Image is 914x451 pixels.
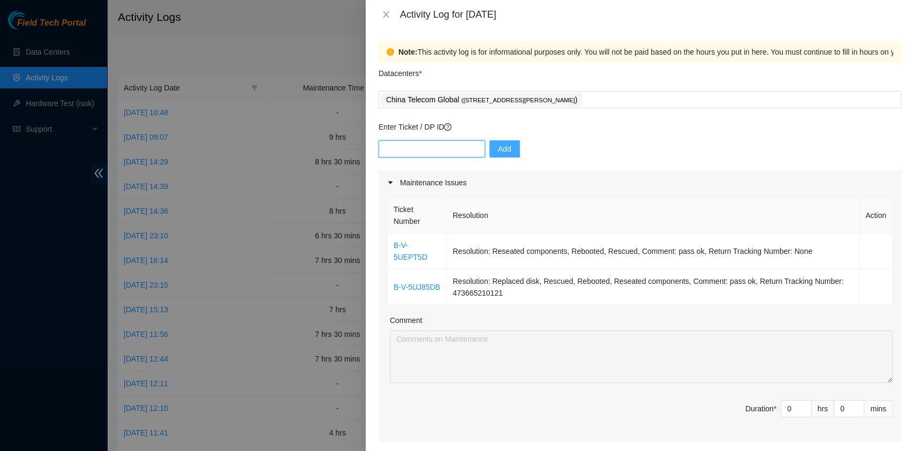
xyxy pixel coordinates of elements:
[379,62,422,79] p: Datacenters
[498,143,511,155] span: Add
[745,403,776,415] div: Duration
[447,234,859,269] td: Resolution: Reseated components, Rebooted, Rescued, Comment: pass ok, Return Tracking Number: None
[398,46,418,58] strong: Note:
[386,94,577,106] p: China Telecom Global )
[390,330,893,383] textarea: Comment
[379,10,394,20] button: Close
[447,198,859,234] th: Resolution
[400,9,901,20] div: Activity Log for [DATE]
[461,97,575,103] span: ( [STREET_ADDRESS][PERSON_NAME]
[387,48,394,56] span: exclamation-circle
[864,400,893,417] div: mins
[489,140,520,157] button: Add
[387,179,394,186] span: caret-right
[859,198,893,234] th: Action
[394,283,440,291] a: B-V-5UJ85DB
[390,314,422,326] label: Comment
[379,121,901,133] p: Enter Ticket / DP ID
[447,269,859,305] td: Resolution: Replaced disk, Rescued, Rebooted, Reseated components, Comment: pass ok, Return Track...
[382,10,390,19] span: close
[812,400,834,417] div: hrs
[379,170,901,195] div: Maintenance Issues
[388,198,447,234] th: Ticket Number
[394,241,427,261] a: B-V-5UEPT5D
[444,123,451,131] span: question-circle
